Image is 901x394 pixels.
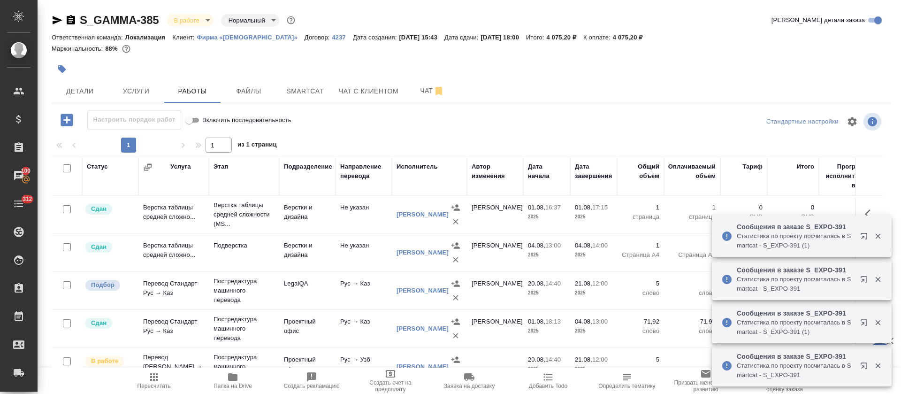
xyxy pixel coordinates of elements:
p: 71,92 [622,317,659,326]
td: Не указан [336,198,392,231]
div: В работе [167,14,214,27]
div: Итого [797,162,814,171]
p: 2025 [575,288,612,298]
button: Призвать менеджера по развитию [666,368,745,394]
p: 1 [669,241,716,250]
a: 4237 [332,33,353,41]
button: Открыть в новой вкладке [855,270,877,293]
div: split button [764,115,841,129]
button: Удалить [449,329,463,343]
p: Сообщения в заказе S_EXPO-391 [737,309,854,318]
p: В работе [91,356,118,366]
p: Сдан [91,242,107,252]
button: Добавить Todo [509,368,588,394]
button: Доп статусы указывают на важность/срочность заказа [285,14,297,26]
td: Верстки и дизайна [279,236,336,269]
div: Подразделение [284,162,332,171]
p: 0 [772,203,814,212]
div: Прогресс исполнителя в SC [824,162,866,190]
td: Рус → Узб [336,350,392,383]
button: Папка на Drive [193,368,272,394]
button: Сгруппировать [143,162,153,172]
p: 01.08, [575,204,592,211]
span: Настроить таблицу [841,110,863,133]
p: 04.08, [575,318,592,325]
button: Назначить [449,239,463,253]
span: Добавить Todo [529,383,567,389]
div: Исполнитель [397,162,438,171]
button: Создать рекламацию [272,368,351,394]
p: 5 [669,355,716,364]
button: В работе [171,16,202,24]
div: Этап [214,162,228,171]
p: слово [669,326,716,336]
p: Cтатистика по проекту посчиталась в Smartcat - S_EXPO-391 [737,361,854,380]
td: Верстка таблицы средней сложно... [138,236,209,269]
div: Исполнитель выполняет работу [84,355,134,368]
p: страница [669,212,716,222]
p: 0 [725,203,763,212]
div: Автор изменения [472,162,519,181]
p: 12:00 [592,280,608,287]
p: К оплате: [583,34,613,41]
p: 4 075,20 ₽ [613,34,650,41]
p: Договор: [305,34,332,41]
p: Cтатистика по проекту посчиталась в Smartcat - S_EXPO-391 (1) [737,232,854,250]
td: [PERSON_NAME] [467,312,523,345]
button: Назначить [449,201,463,215]
p: RUB [725,212,763,222]
button: Удалить [449,253,463,267]
p: Постредактура машинного перевода [214,315,275,343]
a: 100 [2,164,35,187]
p: 71,92 [669,317,716,326]
a: Фирма «[DEMOGRAPHIC_DATA]» [197,33,305,41]
td: [PERSON_NAME] [467,274,523,307]
p: страница [622,212,659,222]
p: Подверстка [214,241,275,250]
span: Посмотреть информацию [863,113,883,131]
p: 14:00 [592,242,608,249]
svg: Отписаться [433,85,444,97]
button: Закрыть [868,275,887,284]
p: Постредактура машинного перевода [214,353,275,381]
button: Добавить тэг [52,59,72,79]
p: 20.08, [528,280,545,287]
span: Файлы [226,85,271,97]
span: Включить последовательность [202,116,291,125]
p: 2025 [575,212,612,222]
div: В работе [221,14,279,27]
td: Верстка таблицы средней сложно... [138,198,209,231]
td: Рус → Каз [336,274,392,307]
td: [PERSON_NAME] [467,198,523,231]
div: Менеджер проверил работу исполнителя, передает ее на следующий этап [84,203,134,216]
p: 5 [622,279,659,288]
p: 21.08, [575,280,592,287]
p: слово [669,364,716,374]
span: из 1 страниц [237,139,277,153]
td: Проектный офис [279,350,336,383]
p: 14:40 [545,356,561,363]
button: Скопировать ссылку для ЯМессенджера [52,15,63,26]
span: Чат [410,85,455,97]
a: [PERSON_NAME] [397,249,449,256]
span: Создать рекламацию [284,383,340,389]
button: Скопировать ссылку [65,15,76,26]
td: Перевод [PERSON_NAME] → Узб [138,348,209,386]
p: 14:40 [545,280,561,287]
p: Сдан [91,204,107,214]
p: 20.08, [528,356,545,363]
p: Дата сдачи: [444,34,481,41]
span: 312 [17,194,38,204]
button: Открыть в новой вкладке [855,313,877,336]
button: Пересчитать [115,368,193,394]
p: 4237 [332,34,353,41]
p: Дата создания: [353,34,399,41]
p: [DATE] 18:00 [481,34,526,41]
td: Перевод Стандарт Рус → Каз [138,274,209,307]
button: Открыть в новой вкладке [855,356,877,379]
span: [PERSON_NAME] детали заказа [771,15,865,25]
p: 5 [669,279,716,288]
button: Открыть в новой вкладке [855,227,877,249]
a: S_GAMMA-385 [80,14,159,26]
td: Верстки и дизайна [279,198,336,231]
